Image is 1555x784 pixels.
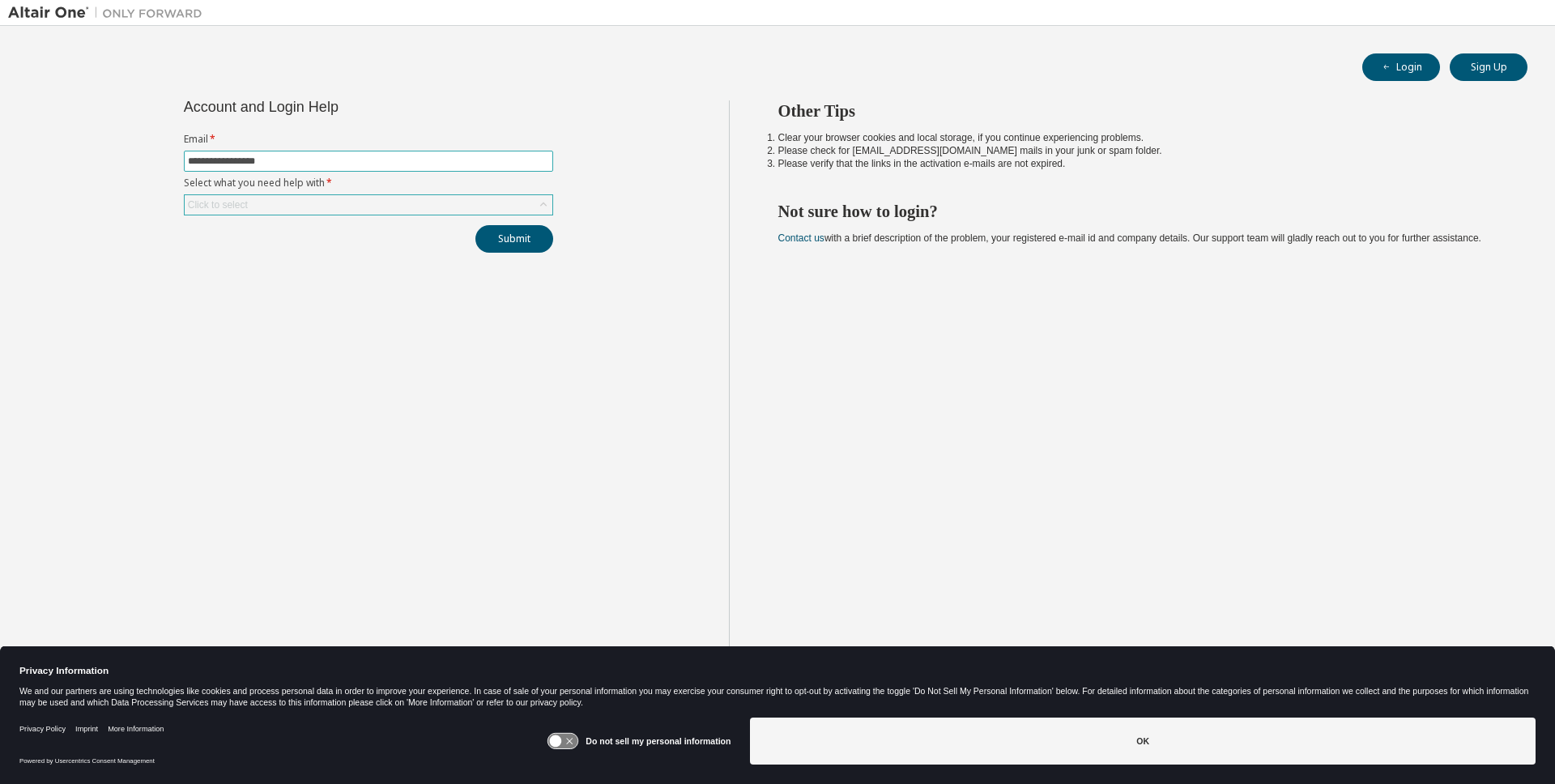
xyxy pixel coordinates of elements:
label: Select what you need help with [184,177,553,190]
button: Login [1362,53,1440,81]
li: Please check for [EMAIL_ADDRESS][DOMAIN_NAME] mails in your junk or spam folder. [778,144,1499,157]
div: Account and Login Help [184,100,479,113]
span: with a brief description of the problem, your registered e-mail id and company details. Our suppo... [778,232,1481,244]
a: Contact us [778,232,824,244]
li: Clear your browser cookies and local storage, if you continue experiencing problems. [778,131,1499,144]
h2: Other Tips [778,100,1499,121]
li: Please verify that the links in the activation e-mails are not expired. [778,157,1499,170]
h2: Not sure how to login? [778,201,1499,222]
button: Submit [475,225,553,253]
div: Click to select [185,195,552,215]
div: Click to select [188,198,248,211]
img: Altair One [8,5,211,21]
button: Sign Up [1450,53,1527,81]
label: Email [184,133,553,146]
